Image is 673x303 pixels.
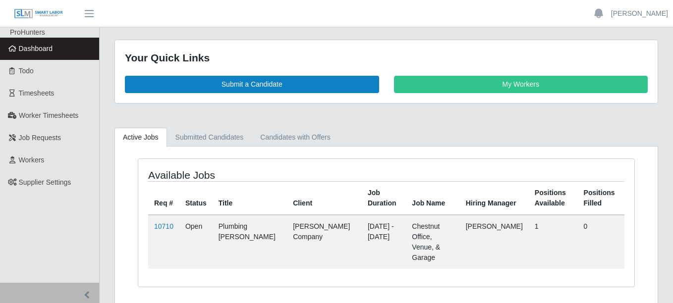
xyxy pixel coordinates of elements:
[19,45,53,52] span: Dashboard
[213,181,287,215] th: Title
[287,181,362,215] th: Client
[578,215,624,269] td: 0
[14,8,63,19] img: SLM Logo
[406,215,459,269] td: Chestnut Office, Venue, & Garage
[529,215,578,269] td: 1
[114,128,167,147] a: Active Jobs
[362,215,406,269] td: [DATE] - [DATE]
[19,67,34,75] span: Todo
[125,50,648,66] div: Your Quick Links
[252,128,338,147] a: Candidates with Offers
[19,111,78,119] span: Worker Timesheets
[460,215,529,269] td: [PERSON_NAME]
[362,181,406,215] th: Job Duration
[19,178,71,186] span: Supplier Settings
[148,169,338,181] h4: Available Jobs
[213,215,287,269] td: Plumbing [PERSON_NAME]
[611,8,668,19] a: [PERSON_NAME]
[394,76,648,93] a: My Workers
[167,128,252,147] a: Submitted Candidates
[19,89,55,97] span: Timesheets
[10,28,45,36] span: ProHunters
[148,181,179,215] th: Req #
[179,181,213,215] th: Status
[19,134,61,142] span: Job Requests
[154,222,173,230] a: 10710
[406,181,459,215] th: Job Name
[179,215,213,269] td: Open
[460,181,529,215] th: Hiring Manager
[529,181,578,215] th: Positions Available
[19,156,45,164] span: Workers
[578,181,624,215] th: Positions Filled
[287,215,362,269] td: [PERSON_NAME] Company
[125,76,379,93] a: Submit a Candidate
